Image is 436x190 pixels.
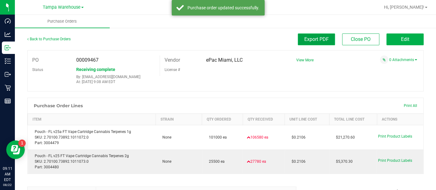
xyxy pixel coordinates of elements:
[206,159,225,164] span: 25500 ea
[329,114,377,125] th: Total Line Cost
[333,135,355,139] span: $21,270.60
[27,37,71,41] a: Back to Purchase Orders
[165,65,180,74] label: License #
[378,134,412,139] span: Print Product Labels
[159,159,171,164] span: None
[389,58,417,62] a: 0 Attachments
[76,75,155,79] p: By: [EMAIL_ADDRESS][DOMAIN_NAME]
[5,98,11,104] inline-svg: Reports
[342,33,379,45] button: Close PO
[39,19,85,24] span: Purchase Orders
[28,114,156,125] th: Item
[298,33,335,45] button: Export PDF
[15,15,110,28] a: Purchase Orders
[32,129,152,146] div: Pouch - FL v25a FT Vape Cartridge Cannabis Terpenes 1g SKU: 2.70100.73892.1011072.0 Part: 3004479
[246,135,268,140] span: 106580 ea
[76,80,155,84] p: At: [DATE] 9:08 AM EDT
[32,55,39,65] label: PO
[333,159,353,164] span: $5,370.30
[404,104,417,108] span: Print All
[165,55,180,65] label: Vendor
[386,33,424,45] button: Edit
[304,36,329,42] span: Export PDF
[187,5,260,11] div: Purchase order updated successfully.
[296,58,313,62] a: View More
[3,166,12,183] p: 09:11 AM EDT
[288,135,306,139] span: $0.2106
[5,85,11,91] inline-svg: Retail
[34,103,83,108] h1: Purchase Order Lines
[285,114,329,125] th: Unit Line Cost
[351,36,371,42] span: Close PO
[76,67,115,72] span: Receiving complete
[206,57,243,63] span: ePac Miami, LLC
[401,36,409,42] span: Edit
[243,114,284,125] th: Qty Received
[288,159,306,164] span: $0.2106
[5,71,11,77] inline-svg: Outbound
[5,58,11,64] inline-svg: Inventory
[5,45,11,51] inline-svg: Inbound
[202,114,243,125] th: Qty Ordered
[18,139,26,147] iframe: Resource center unread badge
[380,55,388,64] span: Attach a document
[6,140,25,159] iframe: Resource center
[377,114,423,125] th: Actions
[76,57,99,63] span: 00009467
[378,158,412,163] span: Print Product Labels
[5,31,11,38] inline-svg: Analytics
[246,159,266,164] span: 27780 ea
[5,18,11,24] inline-svg: Dashboard
[32,65,43,74] label: Status
[159,135,171,139] span: None
[384,5,424,10] span: Hi, [PERSON_NAME]!
[156,114,202,125] th: Strain
[206,135,227,139] span: 101000 ea
[3,183,12,187] p: 08/22
[43,5,81,10] span: Tampa Warehouse
[32,153,152,170] div: Pouch - FL v25 FT Vape Cartridge Cannabis Terpenes 2g SKU: 2.70100.73892.1011073.0 Part: 3004480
